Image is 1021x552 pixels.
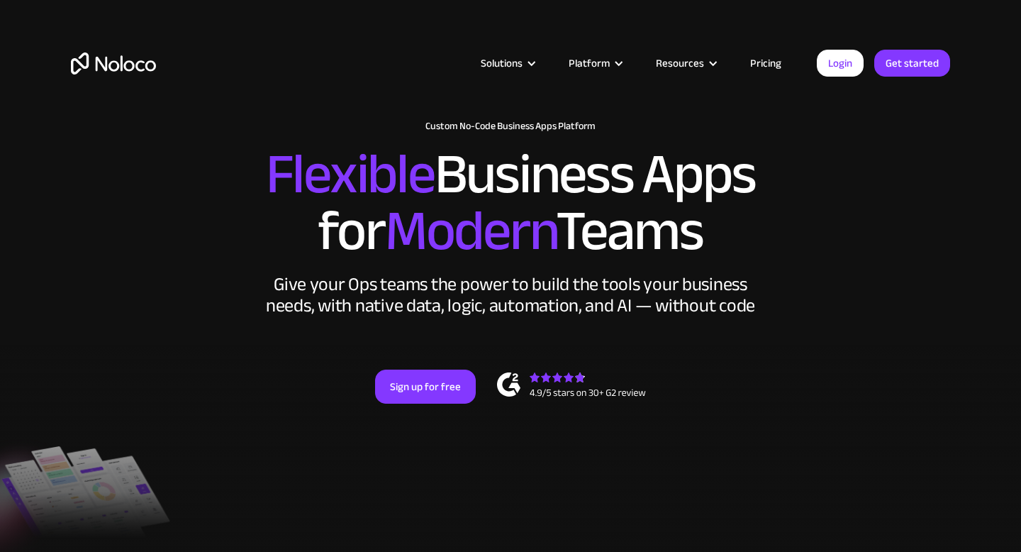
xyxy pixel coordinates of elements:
[262,274,759,316] div: Give your Ops teams the power to build the tools your business needs, with native data, logic, au...
[266,121,435,227] span: Flexible
[463,54,551,72] div: Solutions
[656,54,704,72] div: Resources
[481,54,523,72] div: Solutions
[385,178,556,284] span: Modern
[551,54,638,72] div: Platform
[71,146,950,260] h2: Business Apps for Teams
[874,50,950,77] a: Get started
[732,54,799,72] a: Pricing
[569,54,610,72] div: Platform
[638,54,732,72] div: Resources
[817,50,864,77] a: Login
[375,370,476,404] a: Sign up for free
[71,53,156,74] a: home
